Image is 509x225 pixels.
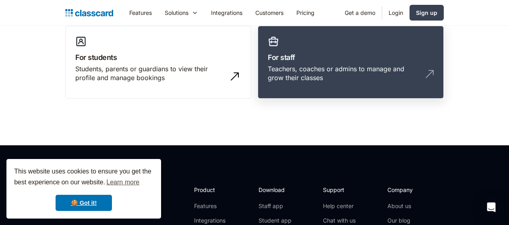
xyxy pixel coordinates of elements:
span: This website uses cookies to ensure you get the best experience on our website. [14,167,153,188]
h2: Product [194,186,237,194]
a: Chat with us [323,217,356,225]
h2: Download [259,186,292,194]
h3: For staff [268,52,434,63]
a: Features [123,4,158,22]
div: Teachers, coaches or admins to manage and grow their classes [268,64,418,83]
a: For studentsStudents, parents or guardians to view their profile and manage bookings [65,26,251,99]
a: Staff app [259,202,292,210]
div: Solutions [158,4,205,22]
a: Pricing [290,4,321,22]
a: Logo [65,7,113,19]
a: Integrations [194,217,237,225]
a: Get a demo [338,4,382,22]
a: About us [387,202,441,210]
div: Open Intercom Messenger [482,198,501,217]
a: Sign up [410,5,444,21]
div: Solutions [165,8,188,17]
a: For staffTeachers, coaches or admins to manage and grow their classes [258,26,444,99]
a: Help center [323,202,356,210]
a: Features [194,202,237,210]
a: dismiss cookie message [56,195,112,211]
a: learn more about cookies [105,176,141,188]
a: Login [382,4,410,22]
a: Our blog [387,217,441,225]
a: Integrations [205,4,249,22]
h3: For students [75,52,241,63]
h2: Support [323,186,356,194]
h2: Company [387,186,441,194]
a: Student app [259,217,292,225]
div: cookieconsent [6,159,161,219]
div: Students, parents or guardians to view their profile and manage bookings [75,64,225,83]
a: Customers [249,4,290,22]
div: Sign up [416,8,437,17]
